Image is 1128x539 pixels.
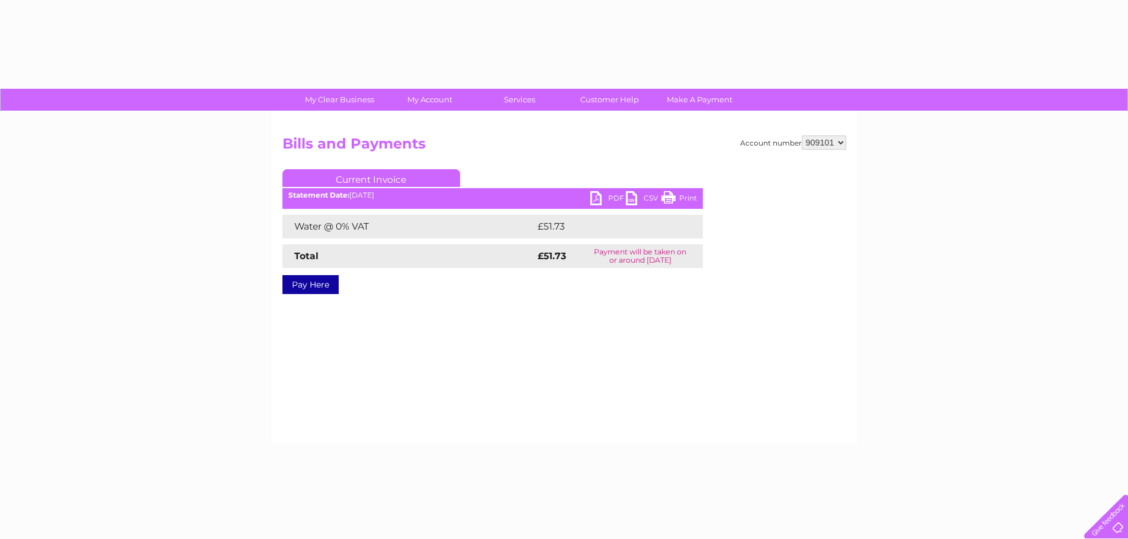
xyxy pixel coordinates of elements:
[535,215,677,238] td: £51.73
[282,215,535,238] td: Water @ 0% VAT
[294,250,319,262] strong: Total
[288,191,349,199] b: Statement Date:
[740,135,846,150] div: Account number
[282,169,460,187] a: Current Invoice
[538,250,566,262] strong: £51.73
[282,191,703,199] div: [DATE]
[651,89,748,111] a: Make A Payment
[590,191,626,208] a: PDF
[626,191,661,208] a: CSV
[661,191,697,208] a: Print
[578,244,702,268] td: Payment will be taken on or around [DATE]
[282,135,846,158] h2: Bills and Payments
[381,89,478,111] a: My Account
[291,89,388,111] a: My Clear Business
[282,275,339,294] a: Pay Here
[471,89,568,111] a: Services
[561,89,658,111] a: Customer Help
